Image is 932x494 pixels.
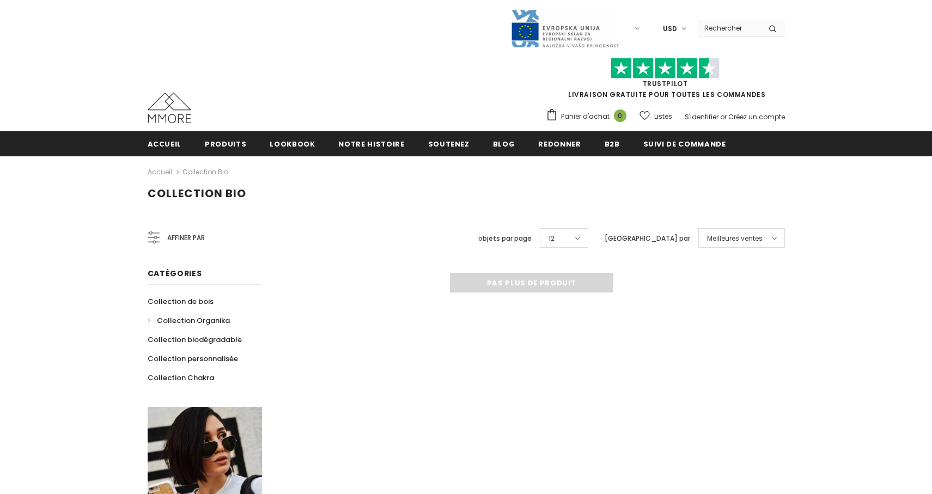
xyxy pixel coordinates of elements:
span: Accueil [148,139,182,149]
a: Blog [493,131,515,156]
img: Javni Razpis [510,9,619,48]
a: Accueil [148,166,172,179]
label: [GEOGRAPHIC_DATA] par [605,233,690,244]
span: Lookbook [270,139,315,149]
a: Produits [205,131,246,156]
span: Affiner par [167,232,205,244]
span: Suivi de commande [643,139,726,149]
span: Collection Bio [148,186,246,201]
img: Cas MMORE [148,93,191,123]
a: Panier d'achat 0 [546,108,632,125]
a: Collection de bois [148,292,214,311]
label: objets par page [478,233,532,244]
span: 0 [614,109,626,122]
span: Listes [654,111,672,122]
a: Collection Bio [182,167,228,176]
span: LIVRAISON GRATUITE POUR TOUTES LES COMMANDES [546,63,785,99]
a: Collection biodégradable [148,330,242,349]
a: Suivi de commande [643,131,726,156]
span: Notre histoire [338,139,404,149]
a: B2B [605,131,620,156]
span: Collection Organika [157,315,230,326]
span: soutenez [428,139,470,149]
span: Catégories [148,268,202,279]
a: Accueil [148,131,182,156]
span: Produits [205,139,246,149]
a: Javni Razpis [510,23,619,33]
span: B2B [605,139,620,149]
a: Créez un compte [728,112,785,121]
span: Redonner [538,139,581,149]
a: Redonner [538,131,581,156]
span: Collection de bois [148,296,214,307]
span: Panier d'achat [561,111,610,122]
span: Collection Chakra [148,373,214,383]
a: Notre histoire [338,131,404,156]
img: Faites confiance aux étoiles pilotes [611,58,720,79]
a: S'identifier [685,112,718,121]
a: Collection Organika [148,311,230,330]
input: Search Site [698,20,760,36]
a: Listes [639,107,672,126]
span: Collection biodégradable [148,334,242,345]
span: or [720,112,727,121]
a: Collection Chakra [148,368,214,387]
span: 12 [549,233,555,244]
span: USD [663,23,677,34]
span: Collection personnalisée [148,353,238,364]
a: Lookbook [270,131,315,156]
span: Blog [493,139,515,149]
a: soutenez [428,131,470,156]
a: Collection personnalisée [148,349,238,368]
span: Meilleures ventes [707,233,763,244]
a: TrustPilot [643,79,688,88]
